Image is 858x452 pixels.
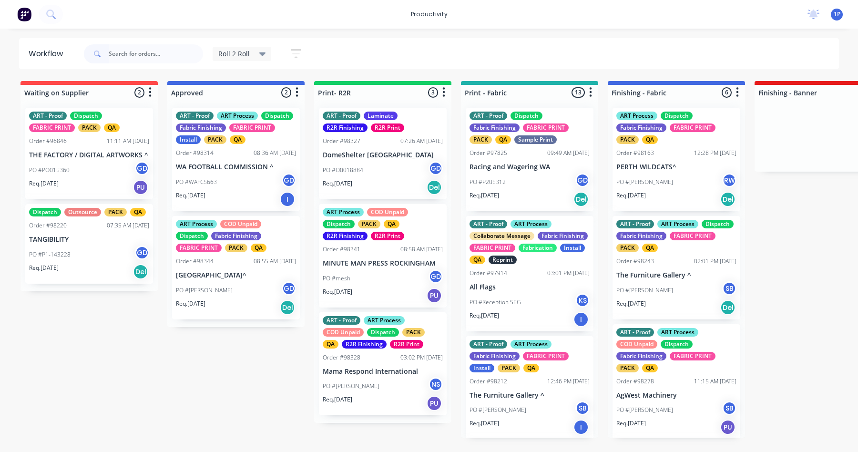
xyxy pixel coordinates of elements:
p: TANGIBILITY [29,236,149,244]
div: QA [104,123,120,132]
div: Order #98163 [616,149,654,157]
div: Dispatch [367,328,399,337]
p: PO #[PERSON_NAME] [616,178,673,186]
p: Req. [DATE] [176,191,205,200]
div: 12:46 PM [DATE] [547,377,590,386]
div: ART - ProofLaminateR2R FinishingR2R PrintOrder #9832707:26 AM [DATE]DomeShelter [GEOGRAPHIC_DATA]... [319,108,447,199]
div: PU [720,420,735,435]
div: Del [280,300,295,315]
div: Fabrication [519,244,557,252]
div: R2R Finishing [323,232,368,240]
div: PACK [225,244,247,252]
div: PACK [616,364,639,372]
p: Req. [DATE] [29,179,59,188]
div: SB [722,281,736,296]
p: Req. [DATE] [29,264,59,272]
div: 08:58 AM [DATE] [400,245,443,254]
p: Req. [DATE] [470,419,499,428]
div: Install [560,244,585,252]
div: I [280,192,295,207]
div: Order #96846 [29,137,67,145]
span: Roll 2 Roll [218,49,250,59]
p: PO #[PERSON_NAME] [323,382,379,390]
div: ART - ProofDispatchFABRIC PRINTPACKQAOrder #9684611:11 AM [DATE]THE FACTORY / DIGITAL ARTWORKS ^P... [25,108,153,199]
div: ART - Proof [323,112,360,120]
div: SB [575,401,590,415]
div: QA [384,220,399,228]
div: Install [470,364,494,372]
p: PO #[PERSON_NAME] [176,286,233,295]
div: GD [282,173,296,187]
div: ART Process [511,340,552,349]
div: 07:26 AM [DATE] [400,137,443,145]
div: Workflow [29,48,68,60]
div: ART - ProofART ProcessCollaborate MessageFabric FinishingFABRIC PRINTFabricationInstallQAReprintO... [466,216,593,331]
p: PO #Reception SEG [470,298,521,307]
div: FABRIC PRINT [670,352,715,360]
div: Order #98327 [323,137,360,145]
p: Racing and Wagering WA [470,163,590,171]
div: Del [720,192,735,207]
div: ART Process [511,220,552,228]
p: The Furniture Gallery ^ [470,391,590,400]
p: PO #PO015360 [29,166,70,175]
div: FABRIC PRINT [29,123,75,132]
div: ART - ProofART ProcessCOD UnpaidDispatchPACKQAR2R FinishingR2R PrintOrder #9832803:02 PM [DATE]Ma... [319,312,447,416]
div: PACK [616,244,639,252]
p: Mama Respond International [323,368,443,376]
div: Fabric Finishing [538,232,588,240]
div: GD [575,173,590,187]
div: ART - Proof [176,112,214,120]
div: 11:15 AM [DATE] [694,377,736,386]
div: Dispatch [29,208,61,216]
div: COD Unpaid [220,220,261,228]
p: PO #WAFC5663 [176,178,217,186]
div: ART - Proof [616,220,654,228]
p: PO #P1-143228 [29,250,71,259]
div: PU [427,396,442,411]
div: Dispatch [661,112,693,120]
div: QA [323,340,338,349]
div: Fabric Finishing [211,232,261,240]
img: Factory [17,7,31,21]
div: Fabric Finishing [616,123,666,132]
div: SB [722,401,736,415]
p: Req. [DATE] [470,191,499,200]
p: All Flags [470,283,590,291]
div: GD [429,269,443,284]
div: ART Process [657,328,698,337]
div: FABRIC PRINT [176,244,222,252]
div: PACK [104,208,127,216]
p: THE FACTORY / DIGITAL ARTWORKS ^ [29,151,149,159]
div: Order #98220 [29,221,67,230]
div: QA [130,208,146,216]
div: ART Process [364,316,405,325]
div: Laminate [364,112,398,120]
div: 08:36 AM [DATE] [254,149,296,157]
div: Dispatch [323,220,355,228]
div: Fabric Finishing [176,123,226,132]
p: PO #[PERSON_NAME] [470,406,526,414]
div: QA [470,256,485,264]
p: MINUTE MAN PRESS ROCKINGHAM [323,259,443,267]
div: QA [251,244,266,252]
div: Del [133,264,148,279]
div: 07:35 AM [DATE] [107,221,149,230]
div: ART - Proof [470,220,507,228]
div: DispatchOutsourcePACKQAOrder #9822007:35 AM [DATE]TANGIBILITYPO #P1-143228GDReq.[DATE]Del [25,204,153,284]
div: 09:49 AM [DATE] [547,149,590,157]
div: PACK [204,135,226,144]
div: Order #98341 [323,245,360,254]
div: RW [722,173,736,187]
p: Req. [DATE] [616,191,646,200]
div: Dispatch [661,340,693,349]
p: DomeShelter [GEOGRAPHIC_DATA] [323,151,443,159]
div: PU [427,288,442,303]
div: Dispatch [702,220,734,228]
div: ART ProcessCOD UnpaidDispatchFabric FinishingFABRIC PRINTPACKQAOrder #9834408:55 AM [DATE][GEOGRA... [172,216,300,319]
div: ART - Proof [470,112,507,120]
div: R2R Print [390,340,423,349]
div: GD [429,161,443,175]
div: Order #98344 [176,257,214,266]
div: ART ProcessDispatchFabric FinishingFABRIC PRINTPACKQAOrder #9816312:28 PM [DATE]PERTH WILDCATS^PO... [613,108,740,211]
